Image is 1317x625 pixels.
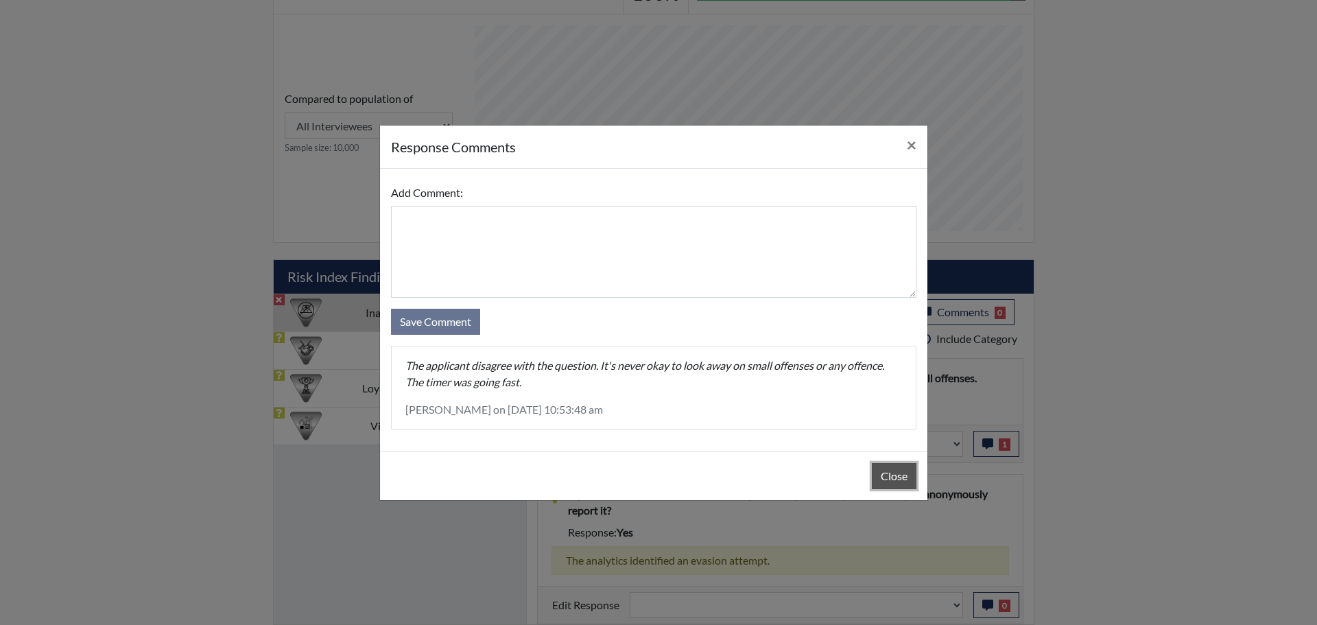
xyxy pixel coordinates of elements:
button: Close [872,463,916,489]
h5: response Comments [391,137,516,157]
p: [PERSON_NAME] on [DATE] 10:53:48 am [405,401,902,418]
p: The applicant disagree with the question. It's never okay to look away on small offenses or any o... [405,357,902,390]
label: Add Comment: [391,180,463,206]
span: × [907,134,916,154]
button: Close [896,126,927,164]
button: Save Comment [391,309,480,335]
